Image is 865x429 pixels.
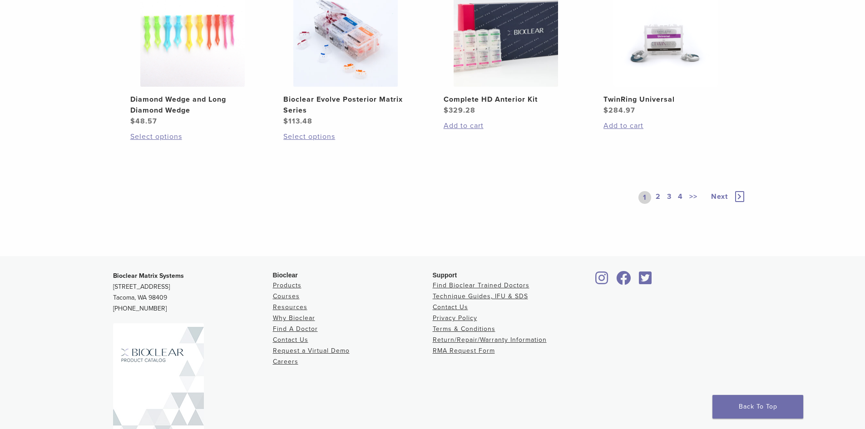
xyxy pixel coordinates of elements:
a: Technique Guides, IFU & SDS [433,292,528,300]
bdi: 284.97 [603,106,635,115]
a: Contact Us [433,303,468,311]
strong: Bioclear Matrix Systems [113,272,184,280]
a: Request a Virtual Demo [273,347,350,355]
bdi: 329.28 [444,106,475,115]
a: Bioclear [593,276,612,286]
a: Privacy Policy [433,314,477,322]
a: Add to cart: “Complete HD Anterior Kit” [444,120,568,131]
span: Next [711,192,728,201]
a: Bioclear [613,276,634,286]
a: Select options for “Bioclear Evolve Posterior Matrix Series” [283,131,408,142]
a: 1 [638,191,651,204]
a: 3 [665,191,673,204]
h2: Complete HD Anterior Kit [444,94,568,105]
bdi: 48.57 [130,117,157,126]
a: Back To Top [712,395,803,419]
a: Products [273,281,302,289]
span: Support [433,271,457,279]
a: Careers [273,358,298,365]
span: $ [283,117,288,126]
a: Why Bioclear [273,314,315,322]
a: Return/Repair/Warranty Information [433,336,547,344]
h2: Diamond Wedge and Long Diamond Wedge [130,94,255,116]
a: RMA Request Form [433,347,495,355]
a: Contact Us [273,336,308,344]
span: Bioclear [273,271,298,279]
a: Find Bioclear Trained Doctors [433,281,529,289]
span: $ [603,106,608,115]
a: >> [687,191,699,204]
span: $ [444,106,449,115]
a: Find A Doctor [273,325,318,333]
a: Courses [273,292,300,300]
bdi: 113.48 [283,117,312,126]
a: Select options for “Diamond Wedge and Long Diamond Wedge” [130,131,255,142]
a: Resources [273,303,307,311]
a: 2 [654,191,662,204]
a: Bioclear [636,276,655,286]
h2: Bioclear Evolve Posterior Matrix Series [283,94,408,116]
p: [STREET_ADDRESS] Tacoma, WA 98409 [PHONE_NUMBER] [113,271,273,314]
a: Add to cart: “TwinRing Universal” [603,120,728,131]
h2: TwinRing Universal [603,94,728,105]
a: 4 [676,191,685,204]
a: Terms & Conditions [433,325,495,333]
span: $ [130,117,135,126]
